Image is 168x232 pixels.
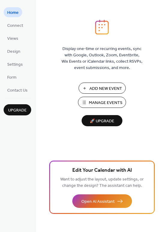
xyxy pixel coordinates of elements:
[4,85,31,95] a: Contact Us
[95,20,109,35] img: logo_icon.svg
[8,107,27,114] span: Upgrade
[4,46,24,56] a: Design
[7,10,19,16] span: Home
[61,46,142,71] span: Display one-time or recurring events, sync with Google, Outlook, Zoom, Eventbrite, Wix Events or ...
[89,86,122,92] span: Add New Event
[7,74,16,81] span: Form
[60,175,144,190] span: Want to adjust the layout, update settings, or change the design? The assistant can help.
[4,20,27,30] a: Connect
[72,166,132,175] span: Edit Your Calendar with AI
[78,97,126,108] button: Manage Events
[7,87,28,94] span: Contact Us
[79,83,126,94] button: Add New Event
[4,33,22,43] a: Views
[85,117,119,125] span: 🚀 Upgrade
[81,199,115,205] span: Open AI Assistant
[82,115,122,126] button: 🚀 Upgrade
[7,61,23,68] span: Settings
[7,23,23,29] span: Connect
[72,194,132,208] button: Open AI Assistant
[7,36,18,42] span: Views
[89,100,122,106] span: Manage Events
[4,104,31,115] button: Upgrade
[7,49,20,55] span: Design
[4,72,20,82] a: Form
[4,59,26,69] a: Settings
[4,7,22,17] a: Home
